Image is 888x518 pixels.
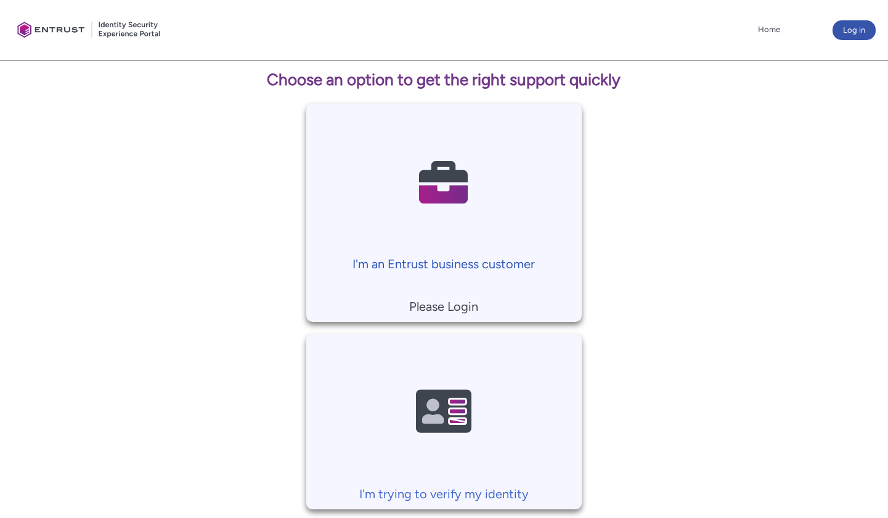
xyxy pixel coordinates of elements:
img: Contact Support [385,346,502,479]
a: I'm an Entrust business customer [306,104,582,273]
p: I'm trying to verify my identity [312,485,576,503]
a: Home [755,20,783,39]
a: I'm trying to verify my identity [306,334,582,504]
p: I'm an Entrust business customer [312,255,576,273]
img: Contact Support [385,116,502,249]
button: Log in [833,20,876,40]
p: Please Login [312,297,576,316]
p: Choose an option to get the right support quickly [153,68,735,92]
